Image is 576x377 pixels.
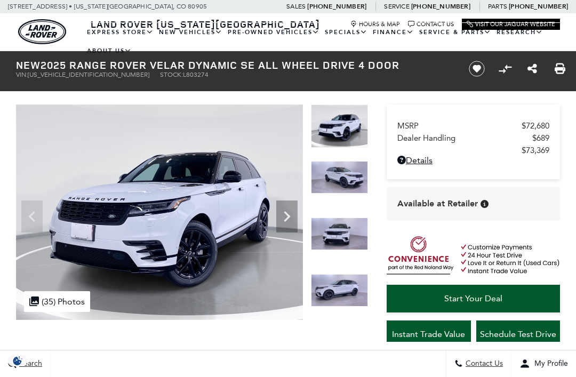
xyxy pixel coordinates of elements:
span: Parts [488,3,507,10]
div: Vehicle is in stock and ready for immediate delivery. Due to demand, availability is subject to c... [481,200,489,208]
span: Available at Retailer [397,198,478,210]
a: Details [397,155,549,165]
span: Service [384,3,409,10]
a: $73,369 [397,146,549,155]
span: VIN: [16,71,28,78]
img: New 2025 Fuji White LAND ROVER Dynamic SE image 1 [311,105,369,148]
a: Land Rover [US_STATE][GEOGRAPHIC_DATA] [84,18,326,30]
span: $73,369 [522,146,549,155]
a: About Us [84,42,134,60]
span: L803274 [183,71,209,78]
img: Opt-Out Icon [5,355,30,366]
a: Schedule Test Drive [476,320,561,348]
a: New Vehicles [156,23,225,42]
span: MSRP [397,121,522,131]
img: New 2025 Fuji White LAND ROVER Dynamic SE image 2 [311,161,369,194]
span: Start Your Deal [444,293,502,303]
span: $689 [532,133,549,143]
span: Instant Trade Value [392,329,465,339]
div: (35) Photos [24,291,90,312]
span: Dealer Handling [397,133,532,143]
section: Click to Open Cookie Consent Modal [5,355,30,366]
button: Compare vehicle [497,61,513,77]
span: My Profile [530,359,568,368]
a: land-rover [18,19,66,44]
a: [STREET_ADDRESS] • [US_STATE][GEOGRAPHIC_DATA], CO 80905 [8,3,207,10]
span: Land Rover [US_STATE][GEOGRAPHIC_DATA] [91,18,320,30]
a: [PHONE_NUMBER] [307,2,366,11]
button: Save vehicle [465,60,489,77]
a: Service & Parts [417,23,494,42]
a: MSRP $72,680 [397,121,549,131]
span: Sales [286,3,306,10]
strong: New [16,58,41,72]
a: Visit Our Jaguar Website [467,21,555,28]
a: EXPRESS STORE [84,23,156,42]
span: Stock: [160,71,183,78]
span: $72,680 [522,121,549,131]
a: Print this New 2025 Range Rover Velar Dynamic SE All Wheel Drive 4 Door [555,62,565,75]
a: Specials [322,23,370,42]
a: Hours & Map [350,21,400,28]
a: [PHONE_NUMBER] [411,2,470,11]
a: [PHONE_NUMBER] [509,2,568,11]
a: Pre-Owned Vehicles [225,23,322,42]
a: Instant Trade Value [387,320,471,348]
div: Next [276,200,298,232]
span: [US_VEHICLE_IDENTIFICATION_NUMBER] [28,71,149,78]
img: New 2025 Fuji White LAND ROVER Dynamic SE image 1 [16,105,303,320]
a: Research [494,23,546,42]
a: Finance [370,23,417,42]
a: Contact Us [408,21,454,28]
span: Schedule Test Drive [480,329,556,339]
a: Start Your Deal [387,285,560,312]
span: Contact Us [463,359,503,368]
img: Land Rover [18,19,66,44]
img: New 2025 Fuji White LAND ROVER Dynamic SE image 3 [311,218,369,250]
a: Dealer Handling $689 [397,133,549,143]
nav: Main Navigation [84,23,560,60]
a: Share this New 2025 Range Rover Velar Dynamic SE All Wheel Drive 4 Door [527,62,537,75]
h1: 2025 Range Rover Velar Dynamic SE All Wheel Drive 4 Door [16,59,453,71]
button: Open user profile menu [511,350,576,377]
img: New 2025 Fuji White LAND ROVER Dynamic SE image 4 [311,274,369,307]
